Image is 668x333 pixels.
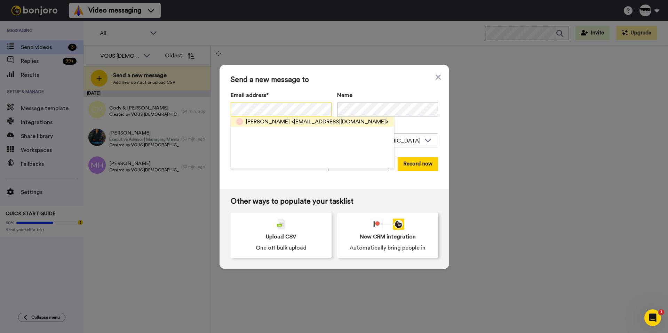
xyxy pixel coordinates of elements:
span: Upload CSV [266,233,296,241]
span: One off bulk upload [256,244,307,252]
span: Automatically bring people in [350,244,426,252]
span: 1 [659,309,664,315]
span: Send a new message to [231,76,438,84]
div: animation [371,219,404,230]
span: [PERSON_NAME] [246,117,290,126]
button: Record now [398,157,438,171]
span: Other ways to populate your tasklist [231,197,438,206]
span: <[EMAIL_ADDRESS][DOMAIN_NAME]> [291,117,389,126]
span: Name [337,91,352,99]
span: New CRM integration [360,233,416,241]
img: g.png [236,118,243,125]
iframe: Intercom live chat [644,309,661,326]
img: csv-grey.png [277,219,285,230]
label: Email address* [231,91,332,99]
